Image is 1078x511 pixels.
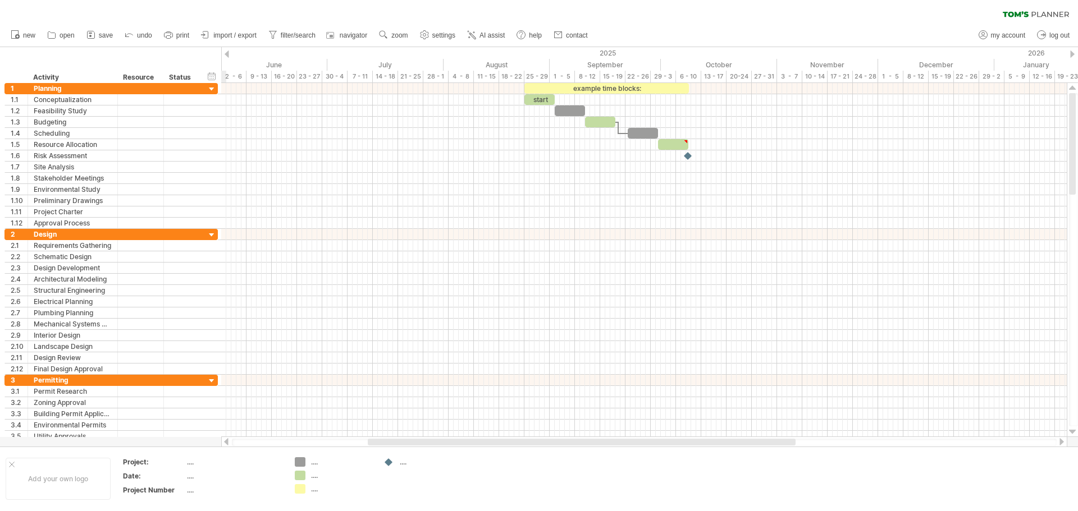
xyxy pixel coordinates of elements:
[551,28,591,43] a: contact
[11,173,28,183] div: 1.8
[8,28,39,43] a: new
[11,431,28,441] div: 3.5
[11,128,28,139] div: 1.4
[11,352,28,363] div: 2.11
[976,28,1029,43] a: my account
[417,28,459,43] a: settings
[161,28,193,43] a: print
[123,72,157,83] div: Resource
[752,71,777,82] div: 27 - 31
[44,28,78,43] a: open
[34,139,112,150] div: Resource Allocation
[11,83,28,94] div: 1
[376,28,411,43] a: zoom
[34,375,112,385] div: Permitting
[11,94,28,105] div: 1.1
[11,162,28,172] div: 1.7
[11,251,28,262] div: 2.2
[176,31,189,39] span: print
[853,71,878,82] div: 24 - 28
[878,71,903,82] div: 1 - 5
[11,218,28,228] div: 1.12
[499,71,524,82] div: 18 - 22
[391,31,408,39] span: zoom
[11,386,28,397] div: 3.1
[828,71,853,82] div: 17 - 21
[246,71,272,82] div: 9 - 13
[34,94,112,105] div: Conceptualization
[11,330,28,340] div: 2.9
[34,352,112,363] div: Design Review
[34,263,112,273] div: Design Development
[11,150,28,161] div: 1.6
[1004,71,1030,82] div: 5 - 9
[221,71,246,82] div: 2 - 6
[566,31,588,39] span: contact
[34,431,112,441] div: Utility Approvals
[11,307,28,318] div: 2.7
[187,471,281,481] div: ....
[423,71,449,82] div: 28 - 1
[524,94,555,105] div: start
[281,31,316,39] span: filter/search
[311,457,372,467] div: ....
[34,184,112,195] div: Environmental Study
[33,72,111,83] div: Activity
[11,319,28,329] div: 2.8
[34,285,112,296] div: Structural Engineering
[11,397,28,408] div: 3.2
[34,240,112,251] div: Requirements Gathering
[524,83,689,94] div: example time blocks:
[6,458,111,500] div: Add your own logo
[34,195,112,206] div: Preliminary Drawings
[34,218,112,228] div: Approval Process
[979,71,1004,82] div: 29 - 2
[373,71,398,82] div: 14 - 18
[11,375,28,385] div: 3
[398,71,423,82] div: 21 - 25
[34,319,112,329] div: Mechanical Systems Design
[514,28,545,43] a: help
[322,71,348,82] div: 30 - 4
[137,31,152,39] span: undo
[123,457,185,467] div: Project:
[327,59,444,71] div: July 2025
[464,28,508,43] a: AI assist
[929,71,954,82] div: 15 - 19
[727,71,752,82] div: 20-24
[23,31,35,39] span: new
[34,128,112,139] div: Scheduling
[11,341,28,352] div: 2.10
[34,363,112,374] div: Final Design Approval
[474,71,499,82] div: 11 - 15
[524,71,550,82] div: 25 - 29
[400,457,461,467] div: ....
[802,71,828,82] div: 10 - 14
[34,341,112,352] div: Landscape Design
[34,117,112,127] div: Budgeting
[84,28,116,43] a: save
[1049,31,1070,39] span: log out
[34,173,112,183] div: Stakeholder Meetings
[11,263,28,273] div: 2.3
[1034,28,1073,43] a: log out
[311,484,372,494] div: ....
[325,28,371,43] a: navigator
[99,31,113,39] span: save
[991,31,1025,39] span: my account
[651,71,676,82] div: 29 - 3
[34,83,112,94] div: Planning
[11,240,28,251] div: 2.1
[34,206,112,217] div: Project Charter
[11,105,28,116] div: 1.2
[625,71,651,82] div: 22 - 26
[34,162,112,172] div: Site Analysis
[600,71,625,82] div: 15 - 19
[11,229,28,240] div: 2
[954,71,979,82] div: 22 - 26
[701,71,727,82] div: 13 - 17
[479,31,505,39] span: AI assist
[550,59,661,71] div: September 2025
[34,296,112,307] div: Electrical Planning
[34,150,112,161] div: Risk Assessment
